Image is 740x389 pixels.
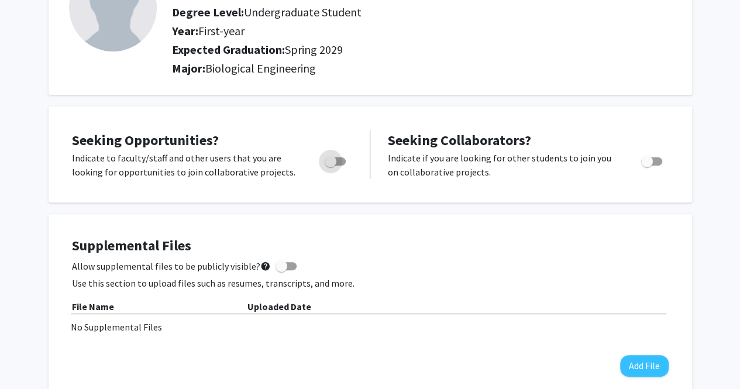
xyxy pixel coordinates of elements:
span: Seeking Opportunities? [72,131,219,149]
span: Spring 2029 [285,42,343,57]
span: Seeking Collaborators? [388,131,531,149]
span: Biological Engineering [205,61,316,75]
button: Add File [620,355,669,377]
span: Undergraduate Student [244,5,362,19]
h2: Degree Level: [172,5,640,19]
h2: Major: [172,61,671,75]
span: Allow supplemental files to be publicly visible? [72,259,271,273]
div: Toggle [636,151,669,168]
p: Use this section to upload files such as resumes, transcripts, and more. [72,276,669,290]
iframe: Chat [9,336,50,380]
div: No Supplemental Files [71,320,670,334]
div: Toggle [320,151,352,168]
span: First-year [198,23,245,38]
mat-icon: help [260,259,271,273]
h2: Year: [172,24,640,38]
b: File Name [72,301,114,312]
p: Indicate if you are looking for other students to join you on collaborative projects. [388,151,619,179]
b: Uploaded Date [247,301,311,312]
h2: Expected Graduation: [172,43,640,57]
h4: Supplemental Files [72,237,669,254]
p: Indicate to faculty/staff and other users that you are looking for opportunities to join collabor... [72,151,302,179]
